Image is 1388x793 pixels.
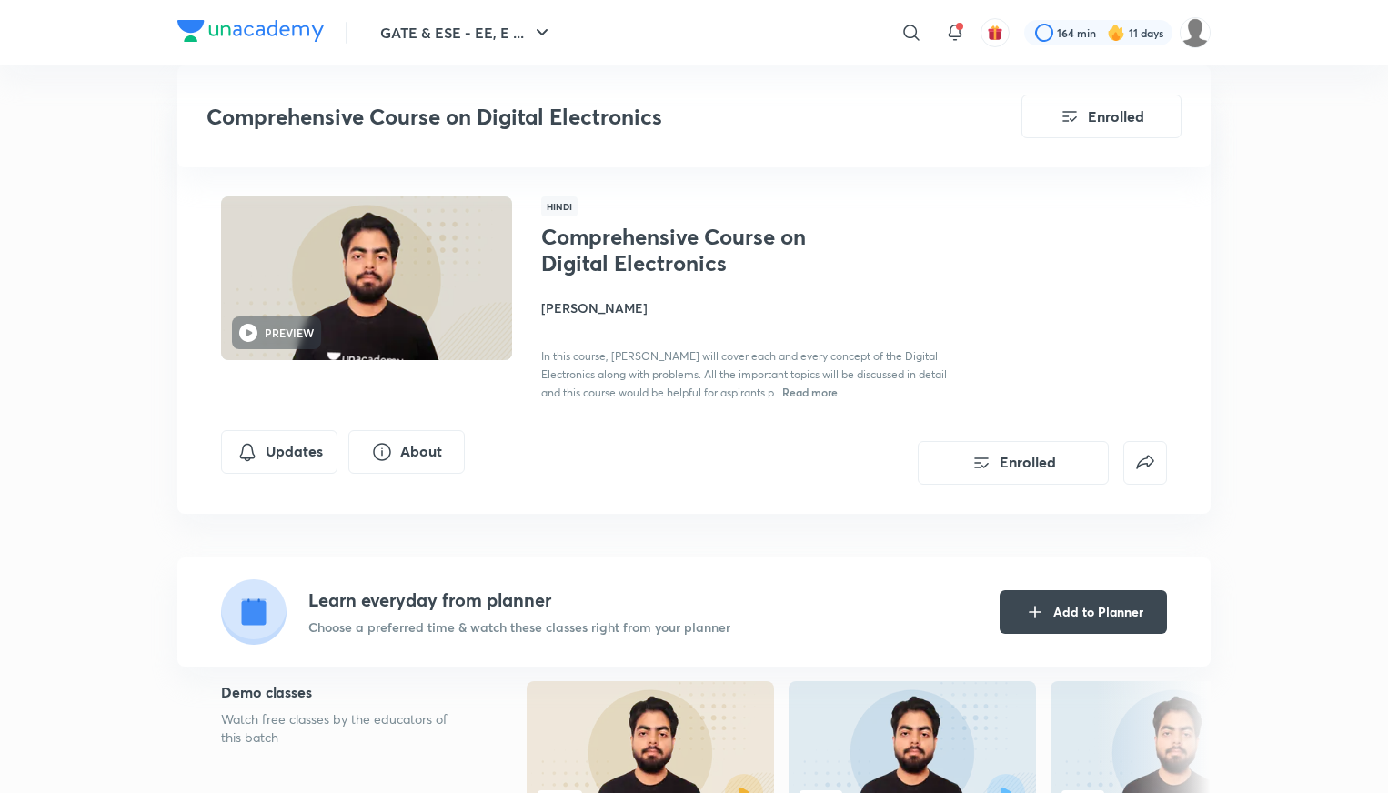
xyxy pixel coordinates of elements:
img: Company Logo [177,20,324,42]
p: Choose a preferred time & watch these classes right from your planner [308,617,730,637]
h1: Comprehensive Course on Digital Electronics [541,224,839,276]
p: Watch free classes by the educators of this batch [221,710,468,747]
img: avatar [987,25,1003,41]
span: Read more [782,385,838,399]
span: Hindi [541,196,578,216]
img: streak [1107,24,1125,42]
h3: Comprehensive Course on Digital Electronics [206,104,919,130]
img: Rahul KD [1180,17,1211,48]
button: GATE & ESE - EE, E ... [369,15,564,51]
button: Enrolled [1021,95,1182,138]
img: Thumbnail [218,195,515,362]
h5: Demo classes [221,681,468,703]
button: About [348,430,465,474]
button: false [1123,441,1167,485]
a: Company Logo [177,20,324,46]
button: Updates [221,430,337,474]
span: In this course, [PERSON_NAME] will cover each and every concept of the Digital Electronics along ... [541,349,947,399]
h6: PREVIEW [265,325,314,341]
button: Enrolled [918,441,1109,485]
h4: Learn everyday from planner [308,587,730,614]
button: avatar [981,18,1010,47]
button: Add to Planner [1000,590,1167,634]
h4: [PERSON_NAME] [541,298,949,317]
